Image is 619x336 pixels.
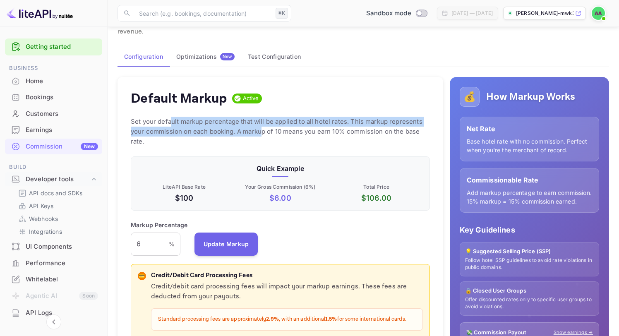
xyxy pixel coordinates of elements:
p: LiteAPI Base Rate [138,183,230,191]
div: Developer tools [5,172,102,187]
p: 💳 [139,272,145,280]
p: 🔒 Closed User Groups [465,287,594,295]
div: Getting started [5,38,102,55]
p: % [169,240,175,248]
div: Earnings [5,122,102,138]
div: Customers [26,109,98,119]
div: Bookings [26,93,98,102]
div: Commission [26,142,98,151]
button: Test Configuration [241,47,307,67]
p: Follow hotel SSP guidelines to avoid rate violations in public domains. [465,257,594,271]
span: Sandbox mode [366,9,411,18]
h5: How Markup Works [486,90,575,103]
p: 💰 [463,89,476,104]
a: Earnings [5,122,102,137]
p: [PERSON_NAME]-mwk3g.n... [516,10,573,17]
div: Developer tools [26,175,90,184]
a: Home [5,73,102,89]
div: UI Components [5,239,102,255]
strong: 1.5% [325,316,337,323]
div: Whitelabel [5,271,102,288]
p: Offer discounted rates only to specific user groups to avoid violations. [465,296,594,310]
p: $ 6.00 [234,192,326,204]
a: UI Components [5,239,102,254]
div: Webhooks [15,213,99,225]
div: UI Components [26,242,98,252]
div: Optimizations [176,53,235,60]
span: Build [5,163,102,172]
p: Webhooks [29,214,58,223]
span: Business [5,64,102,73]
div: API Keys [15,200,99,212]
a: Getting started [26,42,98,52]
a: API Logs [5,305,102,320]
input: 0 [131,233,169,256]
button: Configuration [118,47,170,67]
div: ⌘K [276,8,288,19]
button: Update Markup [194,233,258,256]
div: Integrations [15,226,99,238]
a: Show earnings → [554,329,593,336]
p: Standard processing fees are approximately , with an additional for some international cards. [158,315,416,324]
p: Net Rate [467,124,592,134]
div: CommissionNew [5,139,102,155]
p: Markup Percentage [131,221,188,229]
span: Active [240,94,262,103]
p: Base hotel rate with no commission. Perfect when you're the merchant of record. [467,137,592,154]
a: Customers [5,106,102,121]
p: Commissionable Rate [467,175,592,185]
input: Search (e.g. bookings, documentation) [134,5,272,22]
p: 💡 Suggested Selling Price (SSP) [465,247,594,256]
a: Bookings [5,89,102,105]
h4: Default Markup [131,90,227,107]
p: Credit/Debit Card Processing Fees [151,271,423,281]
p: Key Guidelines [460,224,599,235]
a: CommissionNew [5,139,102,154]
p: Add markup percentage to earn commission. 15% markup = 15% commission earned. [467,188,592,206]
p: Credit/debit card processing fees will impact your markup earnings. These fees are deducted from ... [151,282,423,302]
div: [DATE] — [DATE] [451,10,493,17]
div: Whitelabel [26,275,98,284]
p: Total Price [330,183,422,191]
div: API Logs [5,305,102,321]
p: Set your default markup percentage that will be applied to all hotel rates. This markup represent... [131,117,430,146]
div: Home [26,77,98,86]
div: Earnings [26,125,98,135]
div: Performance [26,259,98,268]
a: Integrations [18,227,96,236]
p: Quick Example [138,163,423,173]
p: $100 [138,192,230,204]
div: Customers [5,106,102,122]
div: Bookings [5,89,102,106]
span: New [220,54,235,59]
a: Performance [5,255,102,271]
p: $ 106.00 [330,192,422,204]
div: API Logs [26,308,98,318]
p: API docs and SDKs [29,189,83,197]
p: Your Gross Commission ( 6 %) [234,183,326,191]
div: New [81,143,98,150]
img: LiteAPI logo [7,7,73,20]
a: API docs and SDKs [18,189,96,197]
button: Collapse navigation [46,314,61,329]
a: API Keys [18,202,96,210]
p: API Keys [29,202,53,210]
img: ashish agrawal [592,7,605,20]
div: Switch to Production mode [363,9,430,18]
a: Whitelabel [5,271,102,287]
div: API docs and SDKs [15,187,99,199]
strong: 2.9% [266,316,279,323]
a: Webhooks [18,214,96,223]
p: Integrations [29,227,62,236]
